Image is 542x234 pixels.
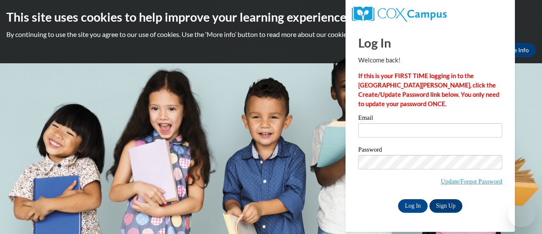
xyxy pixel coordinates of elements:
[6,30,536,39] p: By continuing to use the site you agree to our use of cookies. Use the ‘More info’ button to read...
[398,199,428,213] input: Log In
[358,115,502,123] label: Email
[496,43,536,57] a: More Info
[441,178,502,185] a: Update/Forgot Password
[358,56,502,65] p: Welcome back!
[358,147,502,155] label: Password
[6,8,536,25] h2: This site uses cookies to help improve your learning experience.
[358,72,499,107] strong: If this is your FIRST TIME logging in to the [GEOGRAPHIC_DATA][PERSON_NAME], click the Create/Upd...
[358,34,502,51] h1: Log In
[429,199,462,213] a: Sign Up
[352,6,447,22] img: COX Campus
[508,200,535,227] iframe: Button to launch messaging window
